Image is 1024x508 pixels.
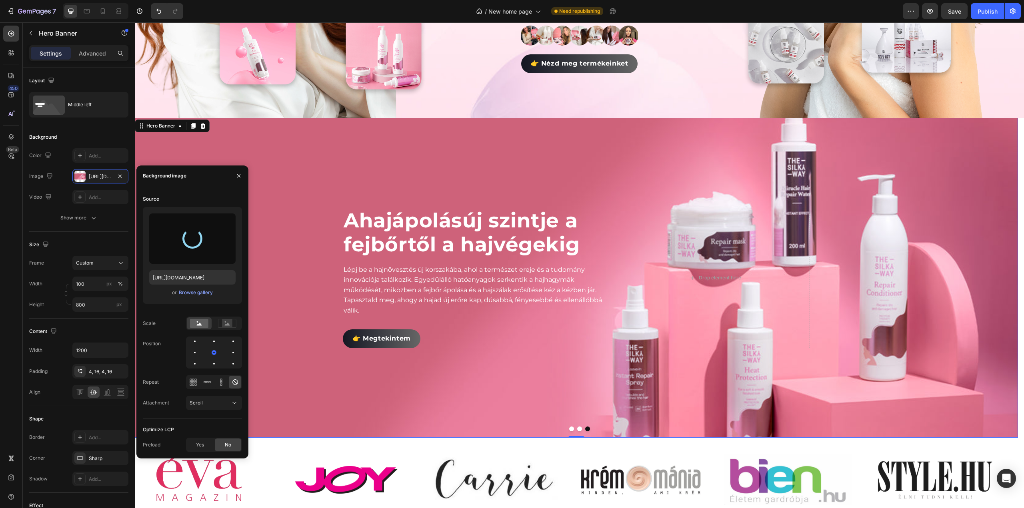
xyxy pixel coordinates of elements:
[135,22,1024,508] iframe: Design area
[143,340,161,347] div: Position
[29,76,56,86] div: Layout
[224,186,328,210] span: hajápolás
[106,280,112,287] div: px
[186,396,242,410] button: Scroll
[396,37,494,45] span: 👉 Nézd meg termékeinket
[29,454,45,462] div: Corner
[29,415,44,422] div: Shape
[116,279,125,289] button: px
[29,280,42,287] label: Width
[29,347,42,354] div: Width
[3,3,60,19] button: 7
[434,404,439,409] button: Dot
[151,3,183,19] div: Undo/Redo
[72,277,128,291] input: px%
[73,343,128,357] input: Auto
[29,326,58,337] div: Content
[104,279,114,289] button: %
[29,239,50,250] div: Size
[485,7,487,16] span: /
[143,441,160,448] div: Preload
[29,171,54,182] div: Image
[89,476,126,483] div: Add...
[29,211,128,225] button: Show more
[971,3,1004,19] button: Publish
[488,7,532,16] span: New home page
[386,32,503,51] a: 👉 Nézd meg termékeinket
[190,400,203,406] span: Scroll
[143,172,186,179] div: Background image
[79,49,106,58] p: Advanced
[29,133,57,141] div: Background
[295,435,423,480] img: Alt image
[89,194,126,201] div: Add...
[29,301,44,308] label: Height
[143,195,159,203] div: Source
[442,438,570,477] img: Alt image
[948,8,961,15] span: Save
[196,441,204,448] span: Yes
[208,241,473,294] div: Rich Text Editor. Editing area: main
[209,186,472,234] p: A új szintje a fejbőrtől a hajvégekig
[29,368,48,375] div: Padding
[589,432,717,483] img: Alt image
[172,288,177,297] span: or
[564,252,606,259] div: Drop element here
[218,312,276,321] div: Rich Text Editor. Editing area: main
[978,7,998,16] div: Publish
[743,438,858,477] img: Alt image
[89,434,126,441] div: Add...
[39,28,107,38] p: Hero Banner
[218,312,276,320] span: 👉 Megtekintem
[72,256,128,270] button: Custom
[13,427,116,488] img: Alt image
[143,320,156,327] div: Scale
[941,3,968,19] button: Save
[143,426,174,433] div: Optimize LCP
[8,85,19,92] div: 450
[89,368,126,375] div: 4, 16, 4, 16
[29,388,40,396] div: Align
[225,441,231,448] span: No
[179,289,213,296] div: Browse gallery
[143,399,169,406] div: Attachment
[60,214,98,222] div: Show more
[149,270,236,285] input: https://example.com/image.jpg
[442,404,447,409] button: Dot
[118,280,123,287] div: %
[178,289,213,297] button: Browse gallery
[208,185,473,235] h2: Rich Text Editor. Editing area: main
[76,259,94,267] span: Custom
[40,49,62,58] p: Settings
[29,434,45,441] div: Border
[29,475,48,482] div: Shadow
[116,301,122,307] span: px
[72,297,128,312] input: px
[29,150,53,161] div: Color
[450,404,455,409] button: Dot
[29,192,53,203] div: Video
[68,96,117,114] div: Middle left
[10,100,42,107] div: Hero Banner
[559,8,600,15] span: Need republishing
[89,173,112,180] div: [URL][DOMAIN_NAME]
[6,146,19,153] div: Beta
[209,242,472,293] p: Lépj be a hajnövesztés új korszakába, ahol a természet ereje és a tudomány innovációja találkozik...
[89,152,126,159] div: Add...
[997,469,1016,488] div: Open Intercom Messenger
[160,444,263,472] img: Alt image
[89,455,126,462] div: Sharp
[29,259,44,267] label: Frame
[52,6,56,16] p: 7
[143,379,159,386] div: Repeat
